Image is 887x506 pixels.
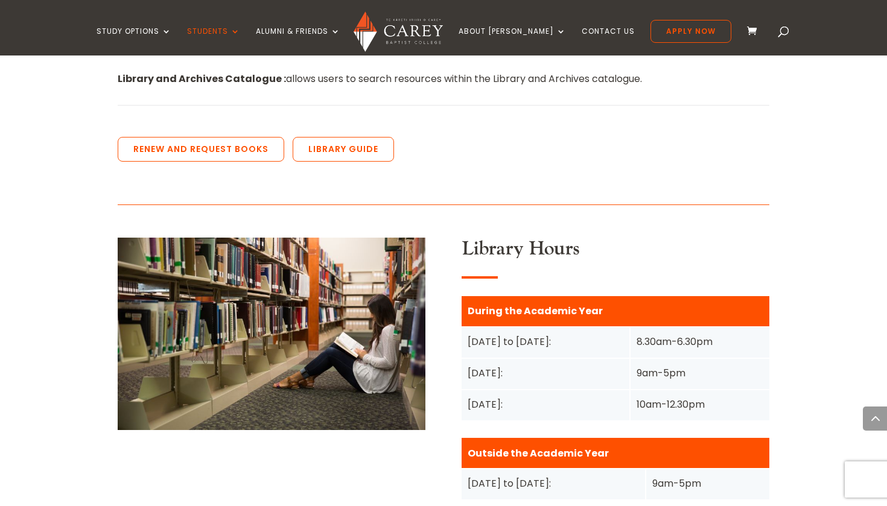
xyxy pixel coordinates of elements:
[637,365,763,381] div: 9am-5pm
[118,71,769,87] p: allows users to search resources within the Library and Archives catalogue.
[462,238,769,267] h3: Library Hours
[256,27,340,55] a: Alumni & Friends
[118,72,286,86] strong: Library and Archives Catalogue :
[468,475,639,492] div: [DATE] to [DATE]:
[468,396,624,413] div: [DATE]:
[187,27,240,55] a: Students
[293,137,394,162] a: Library Guide
[97,27,171,55] a: Study Options
[118,137,284,162] a: Renew and Request Books
[582,27,635,55] a: Contact Us
[468,304,603,318] strong: During the Academic Year
[650,20,731,43] a: Apply Now
[468,446,609,460] strong: Outside the Academic Year
[354,11,442,52] img: Carey Baptist College
[652,475,763,492] div: 9am-5pm
[637,334,763,350] div: 8.30am-6.30pm
[637,396,763,413] div: 10am-12.30pm
[118,238,425,430] img: Girl reading on the floor in a library
[459,27,566,55] a: About [PERSON_NAME]
[468,365,624,381] div: [DATE]:
[468,334,624,350] div: [DATE] to [DATE]:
